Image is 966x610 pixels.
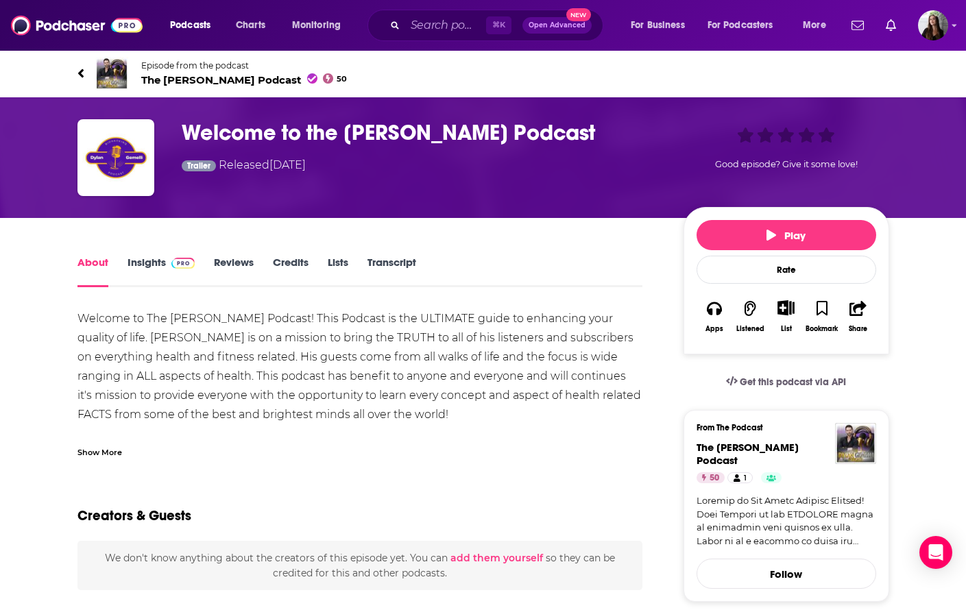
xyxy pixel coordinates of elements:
a: Loremip do Sit Ametc Adipisc Elitsed! Doei Tempori ut lab ETDOLORE magna al enimadmin veni quisno... [697,494,876,548]
img: Podchaser - Follow, Share and Rate Podcasts [11,12,143,38]
span: The [PERSON_NAME] Podcast [697,441,799,467]
span: Open Advanced [529,22,585,29]
a: 50 [697,472,725,483]
h2: Creators & Guests [77,507,191,524]
a: The Dylan Gemelli Podcast [697,441,799,467]
span: Logged in as bnmartinn [918,10,948,40]
div: Open Intercom Messenger [919,536,952,569]
a: Reviews [214,256,254,287]
span: Episode from the podcast [141,60,348,71]
span: 1 [744,472,747,485]
button: Listened [732,291,768,341]
img: The Dylan Gemelli Podcast [835,423,876,464]
a: Charts [227,14,274,36]
div: Released [DATE] [182,157,306,175]
div: Rate [697,256,876,284]
img: User Profile [918,10,948,40]
span: The [PERSON_NAME] Podcast [141,73,348,86]
button: open menu [699,14,793,36]
h3: From The Podcast [697,423,865,432]
span: 50 [337,76,347,82]
button: open menu [160,14,228,36]
a: Show notifications dropdown [880,14,902,37]
button: Apps [697,291,732,341]
span: Get this podcast via API [740,376,846,388]
a: The Dylan Gemelli PodcastEpisode from the podcastThe [PERSON_NAME] Podcast50 [77,57,889,90]
div: Apps [705,325,723,333]
a: Get this podcast via API [715,365,858,399]
span: Good episode? Give it some love! [715,159,858,169]
img: Podchaser Pro [171,258,195,269]
span: For Podcasters [708,16,773,35]
button: open menu [793,14,843,36]
button: Show More Button [772,300,800,315]
a: Show notifications dropdown [846,14,869,37]
a: Credits [273,256,309,287]
button: open menu [621,14,702,36]
span: New [566,8,591,21]
span: 50 [710,472,719,485]
span: ⌘ K [486,16,511,34]
a: About [77,256,108,287]
span: Podcasts [170,16,210,35]
div: List [781,324,792,333]
input: Search podcasts, credits, & more... [405,14,486,36]
a: Transcript [367,256,416,287]
button: Show profile menu [918,10,948,40]
button: Bookmark [804,291,840,341]
div: Share [849,325,867,333]
span: We don't know anything about the creators of this episode yet . You can so they can be credited f... [105,552,615,579]
button: Follow [697,559,876,589]
a: Lists [328,256,348,287]
div: Search podcasts, credits, & more... [381,10,616,41]
button: open menu [282,14,359,36]
span: For Business [631,16,685,35]
span: Monitoring [292,16,341,35]
button: Play [697,220,876,250]
button: add them yourself [450,552,543,563]
a: 1 [727,472,752,483]
img: Welcome to the Dylan Gemelli Podcast [77,119,154,196]
div: Bookmark [806,325,838,333]
span: Trailer [187,162,210,170]
a: InsightsPodchaser Pro [128,256,195,287]
button: Share [840,291,876,341]
div: Show More ButtonList [768,291,804,341]
div: Listened [736,325,764,333]
img: The Dylan Gemelli Podcast [95,57,128,90]
span: More [803,16,826,35]
h1: Welcome to the Dylan Gemelli Podcast [182,119,662,146]
span: Charts [236,16,265,35]
span: Play [766,229,806,242]
button: Open AdvancedNew [522,17,592,34]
